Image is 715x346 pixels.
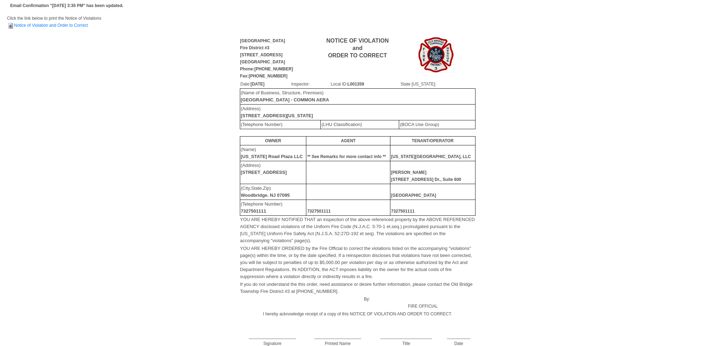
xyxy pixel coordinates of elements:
[326,38,389,58] b: NOTICE OF VIOLATION and ORDER TO CORRECT
[241,97,329,102] b: [GEOGRAPHIC_DATA] - COMMON AERA
[419,37,454,73] img: Image
[240,80,291,88] td: Date:
[291,80,330,88] td: Inspector:
[240,282,473,294] font: If you do not understand the this order, need assistance or desire further information, please co...
[241,113,313,118] b: [STREET_ADDRESS][US_STATE]
[241,201,283,214] font: (Telephone Number)
[330,80,400,88] td: Local ID:
[412,138,454,143] b: TENANT/OPERATOR
[347,82,364,87] b: L001359
[391,170,461,182] b: [PERSON_NAME] [STREET_ADDRESS] Dr., Suite 600
[265,138,281,143] b: OWNER
[241,185,290,198] font: (City,State,Zip)
[241,170,287,175] b: [STREET_ADDRESS]
[7,23,88,28] a: Notice of Violation and Order to Correct
[240,38,293,78] b: [GEOGRAPHIC_DATA] Fire District #3 [STREET_ADDRESS] [GEOGRAPHIC_DATA] Phone:[PHONE_NUMBER] Fax:[P...
[240,217,475,243] font: YOU ARE HEREBY NOTIFIED THAT an inspection of the above referenced property by the ABOVE REFERENC...
[7,22,14,29] img: HTML Document
[240,310,475,318] td: I hereby acknowledge receipt of a copy of this NOTICE OF VIOLATION AND ORDER TO CORRECT.
[241,106,313,118] font: (Address)
[307,154,386,159] b: ** See Remarks for more contact info **
[241,163,287,175] font: (Address)
[241,122,283,127] font: (Telephone Number)
[391,209,415,214] b: 7327501111
[370,295,475,310] td: FIRE OFFICIAL
[241,147,303,159] font: (Name)
[400,80,475,88] td: State [US_STATE]:
[250,82,264,87] b: [DATE]
[241,208,266,214] b: 7327501111
[241,193,290,198] b: Woodbridge. NJ 07095
[400,122,439,127] font: (BOCA Use Group)
[391,154,471,159] b: [US_STATE][GEOGRAPHIC_DATA], LLC
[7,16,101,28] span: Click the link below to print the Notice of Violations
[241,90,329,102] font: (Name of Business, Structure, Premises)
[241,154,303,159] b: [US_STATE] Road Plaza LLC
[321,122,362,127] font: (LHU Classification)
[240,295,371,310] td: By:
[240,246,472,279] font: YOU ARE HEREBY ORDERED by the Fire Official to correct the violations listed on the accompanying ...
[391,193,436,198] b: [GEOGRAPHIC_DATA]
[307,209,331,214] b: 7327501111
[9,1,125,10] td: Email Confirmation "[DATE] 3:35 PM" has been updated.
[341,138,356,143] b: AGENT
